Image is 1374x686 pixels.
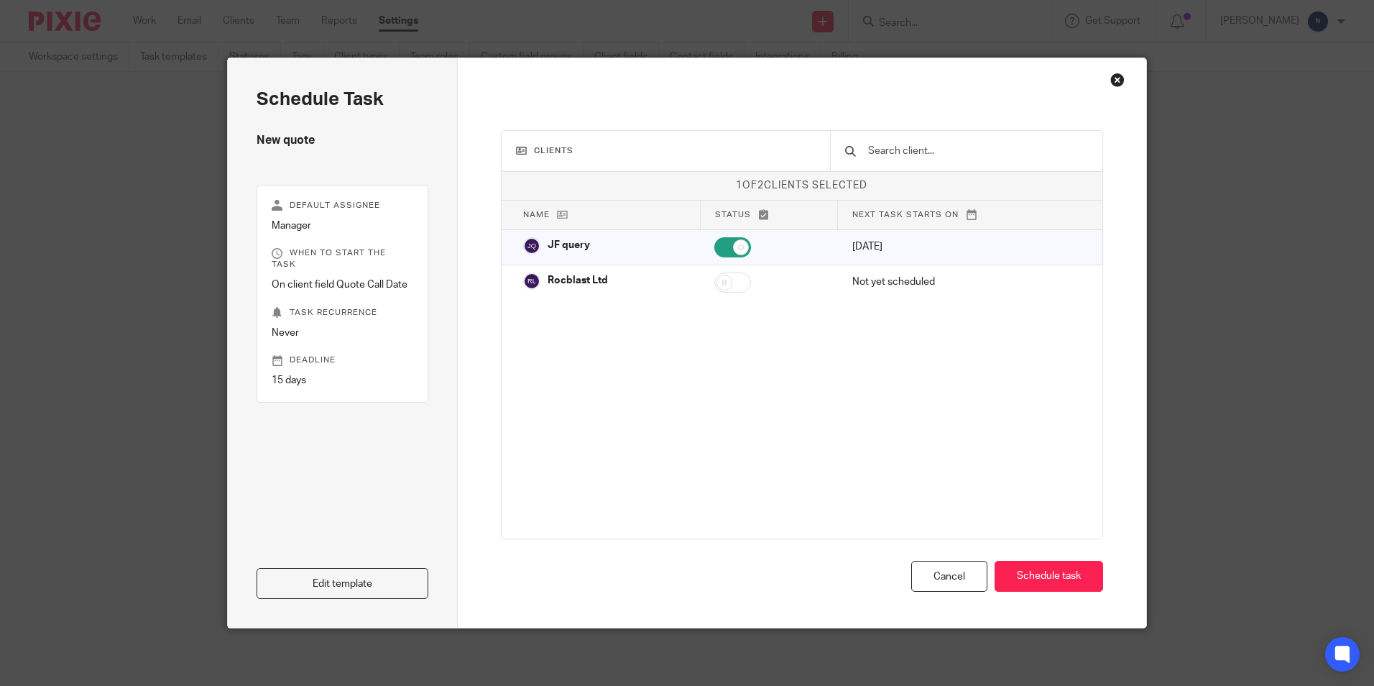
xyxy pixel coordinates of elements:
p: When to start the task [272,247,413,270]
p: Never [272,326,413,340]
img: svg%3E [523,237,540,255]
p: Not yet scheduled [852,275,1081,289]
p: Rocblast Ltd [548,273,608,288]
p: 15 days [272,373,413,388]
p: On client field Quote Call Date [272,278,413,292]
p: Task recurrence [272,307,413,319]
a: Edit template [257,568,428,599]
button: Schedule task [995,561,1103,592]
input: Search client... [867,143,1088,159]
p: Next task starts on [852,209,1081,221]
h2: Schedule task [257,87,428,111]
h4: New quote [257,133,428,148]
p: JF query [548,238,590,252]
span: 2 [757,180,764,191]
h3: Clients [516,145,816,157]
p: Name [523,209,686,221]
span: 1 [736,180,742,191]
p: Deadline [272,355,413,366]
p: Default assignee [272,200,413,211]
p: of clients selected [502,178,1103,193]
div: Cancel [911,561,987,592]
p: Status [715,209,823,221]
img: svg%3E [523,273,540,290]
p: [DATE] [852,239,1081,254]
p: Manager [272,219,413,233]
div: Close this dialog window [1110,73,1125,87]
